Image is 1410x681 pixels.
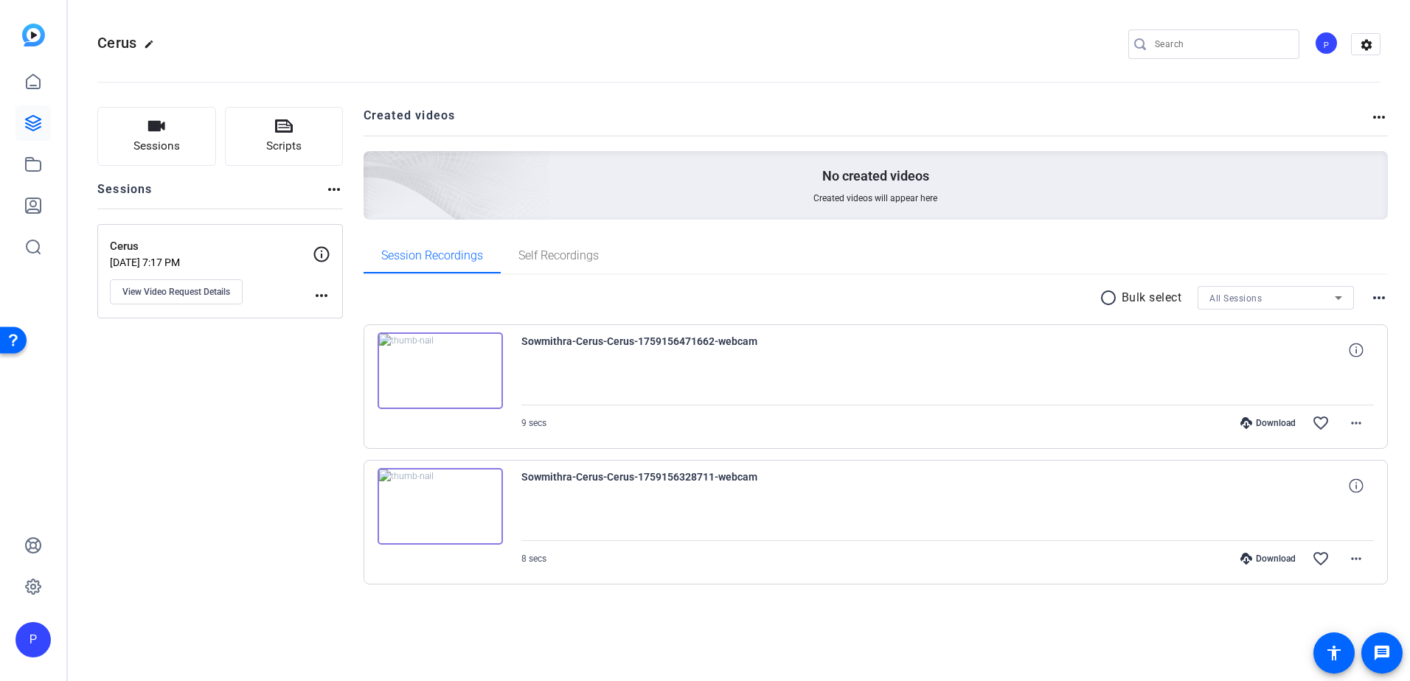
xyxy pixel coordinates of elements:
[1352,34,1381,56] mat-icon: settings
[266,138,302,155] span: Scripts
[1347,414,1365,432] mat-icon: more_horiz
[15,622,51,657] div: P
[97,181,153,209] h2: Sessions
[822,167,929,185] p: No created videos
[1373,644,1391,662] mat-icon: message
[133,138,180,155] span: Sessions
[97,34,136,52] span: Cerus
[1347,550,1365,567] mat-icon: more_horiz
[378,468,503,545] img: thumb-nail
[110,238,313,255] p: Cerus
[1370,289,1388,307] mat-icon: more_horiz
[144,39,162,57] mat-icon: edit
[1233,553,1303,565] div: Download
[110,256,313,268] p: [DATE] 7:17 PM
[1314,31,1340,57] ngx-avatar: Parthiban
[518,250,599,262] span: Self Recordings
[1155,35,1288,53] input: Search
[313,287,330,304] mat-icon: more_horiz
[1370,108,1388,126] mat-icon: more_horiz
[1325,644,1343,662] mat-icon: accessibility
[521,553,546,564] span: 8 secs
[381,250,483,262] span: Session Recordings
[325,181,343,198] mat-icon: more_horiz
[22,24,45,46] img: blue-gradient.svg
[122,286,230,298] span: View Video Request Details
[1209,293,1262,304] span: All Sessions
[364,107,1371,136] h2: Created videos
[521,468,794,503] span: Sowmithra-Cerus-Cerus-1759156328711-webcam
[1312,414,1330,432] mat-icon: favorite_border
[378,332,503,409] img: thumb-nail
[1100,289,1122,307] mat-icon: radio_button_unchecked
[110,279,243,304] button: View Video Request Details
[1314,31,1338,55] div: P
[521,332,794,368] span: Sowmithra-Cerus-Cerus-1759156471662-webcam
[1122,289,1182,307] p: Bulk select
[521,418,546,428] span: 9 secs
[198,5,550,325] img: Creted videos background
[1233,417,1303,429] div: Download
[225,107,344,166] button: Scripts
[1312,550,1330,567] mat-icon: favorite_border
[813,192,937,204] span: Created videos will appear here
[97,107,216,166] button: Sessions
